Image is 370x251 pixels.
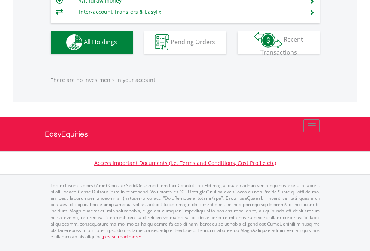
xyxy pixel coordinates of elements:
a: please read more: [103,233,141,240]
button: Recent Transactions [238,31,320,54]
p: There are no investments in your account. [51,76,320,84]
span: All Holdings [84,38,117,46]
a: Access Important Documents (i.e. Terms and Conditions, Cost Profile etc) [94,159,276,166]
span: Pending Orders [171,38,215,46]
p: Lorem Ipsum Dolors (Ame) Con a/e SeddOeiusmod tem InciDiduntut Lab Etd mag aliquaen admin veniamq... [51,182,320,240]
img: pending_instructions-wht.png [155,34,169,50]
img: holdings-wht.png [66,34,82,50]
button: Pending Orders [144,31,226,54]
a: EasyEquities [45,117,325,151]
td: Inter-account Transfers & EasyFx [79,6,300,18]
button: All Holdings [51,31,133,54]
img: transactions-zar-wht.png [254,32,282,48]
span: Recent Transactions [260,35,303,56]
